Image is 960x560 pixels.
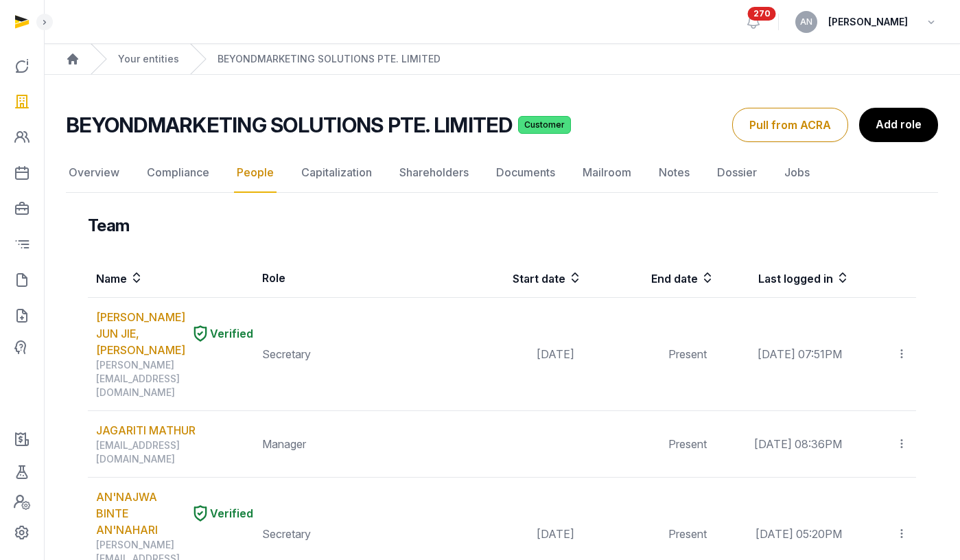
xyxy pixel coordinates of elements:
[44,44,960,75] nav: Breadcrumb
[668,437,707,451] span: Present
[800,18,812,26] span: AN
[668,347,707,361] span: Present
[668,527,707,541] span: Present
[144,153,212,193] a: Compliance
[449,298,583,411] td: [DATE]
[254,259,449,298] th: Role
[96,309,185,358] a: [PERSON_NAME] JUN JIE, [PERSON_NAME]
[758,347,842,361] span: [DATE] 07:51PM
[656,153,692,193] a: Notes
[254,411,449,478] td: Manager
[754,437,842,451] span: [DATE] 08:36PM
[782,153,812,193] a: Jobs
[756,527,842,541] span: [DATE] 05:20PM
[254,298,449,411] td: Secretary
[732,108,848,142] button: Pull from ACRA
[96,439,253,466] div: [EMAIL_ADDRESS][DOMAIN_NAME]
[88,215,130,237] h3: Team
[298,153,375,193] a: Capitalization
[96,358,253,399] div: [PERSON_NAME][EMAIL_ADDRESS][DOMAIN_NAME]
[580,153,634,193] a: Mailroom
[66,153,122,193] a: Overview
[583,259,715,298] th: End date
[96,489,185,538] a: AN'NAJWA BINTE AN'NAHARI
[518,116,571,134] span: Customer
[218,52,441,66] a: BEYONDMARKETING SOLUTIONS PTE. LIMITED
[449,259,583,298] th: Start date
[493,153,558,193] a: Documents
[210,505,253,522] span: Verified
[715,259,850,298] th: Last logged in
[210,325,253,342] span: Verified
[118,52,179,66] a: Your entities
[88,259,254,298] th: Name
[66,113,513,137] h2: BEYONDMARKETING SOLUTIONS PTE. LIMITED
[397,153,471,193] a: Shareholders
[714,153,760,193] a: Dossier
[828,14,908,30] span: [PERSON_NAME]
[795,11,817,33] button: AN
[748,7,776,21] span: 270
[96,422,196,439] a: JAGARITI MATHUR
[66,153,938,193] nav: Tabs
[859,108,938,142] a: Add role
[234,153,277,193] a: People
